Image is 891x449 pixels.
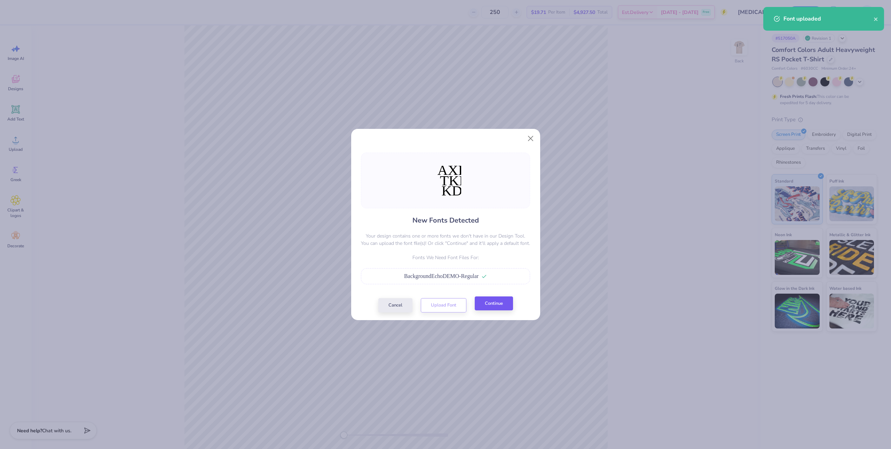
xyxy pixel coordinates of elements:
[783,15,874,23] div: Font uploaded
[874,15,878,23] button: close
[404,273,479,279] span: BackgroundEchoDEMO-Regular
[378,298,412,312] button: Cancel
[412,215,479,225] h4: New Fonts Detected
[475,296,513,311] button: Continue
[361,254,530,261] p: Fonts We Need Font Files For:
[361,232,530,247] p: Your design contains one or more fonts we don't have in our Design Tool. You can upload the font ...
[524,132,537,145] button: Close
